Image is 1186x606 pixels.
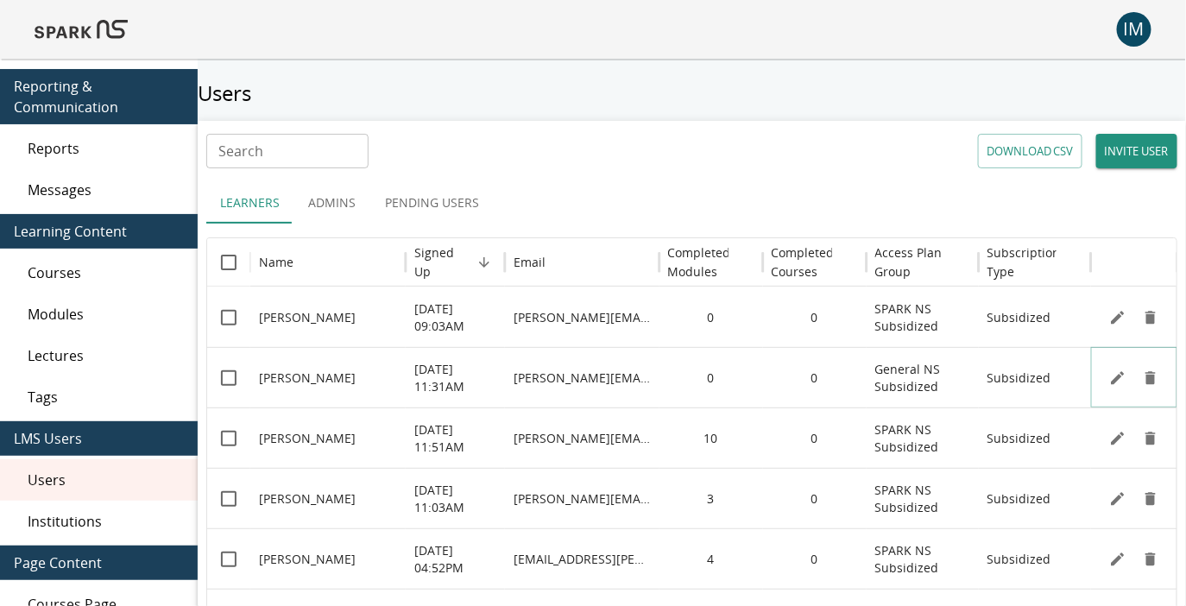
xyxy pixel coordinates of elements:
[659,287,763,347] div: 0
[371,182,493,224] button: Pending Users
[14,552,184,573] span: Page Content
[730,250,754,275] button: Sort
[28,470,184,490] span: Users
[28,387,184,407] span: Tags
[875,243,970,281] h6: Access Plan Group
[875,361,970,395] p: General NS Subsidized
[206,182,293,224] button: Learners
[1138,305,1164,331] button: Delete
[1109,551,1126,568] svg: Edit
[198,79,1186,107] h5: Users
[978,134,1082,168] button: Download CSV
[1105,546,1131,572] button: Edit
[1117,12,1151,47] button: account of current user
[1138,365,1164,391] button: Delete
[875,542,970,577] p: SPARK NS Subsidized
[1109,309,1126,326] svg: Edit
[28,262,184,283] span: Courses
[293,182,371,224] button: Admins
[763,528,867,589] div: 0
[987,309,1051,326] p: Subsidized
[1058,250,1082,275] button: Sort
[1138,546,1164,572] button: Delete
[1105,305,1131,331] button: Edit
[14,76,184,117] span: Reporting & Communication
[987,243,1061,281] h6: Subscription Type
[987,369,1051,387] p: Subsidized
[414,300,496,335] p: [DATE] 09:03AM
[1096,134,1177,168] button: Invite user
[28,304,184,325] span: Modules
[35,9,128,50] img: Logo of SPARK at Stanford
[659,347,763,407] div: 0
[659,407,763,468] div: 10
[1142,430,1159,447] svg: Remove
[1142,369,1159,387] svg: Remove
[414,482,496,516] p: [DATE] 11:03AM
[763,407,867,468] div: 0
[1105,365,1131,391] button: Edit
[295,250,319,275] button: Sort
[987,430,1051,447] p: Subsidized
[987,551,1051,568] p: Subsidized
[875,482,970,516] p: SPARK NS Subsidized
[987,490,1051,508] p: Subsidized
[1105,486,1131,512] button: Edit
[472,250,496,275] button: Sort
[28,345,184,366] span: Lectures
[14,221,184,242] span: Learning Content
[259,254,293,270] div: Name
[875,300,970,335] p: SPARK NS Subsidized
[206,182,1177,224] div: user types
[259,430,356,447] p: [PERSON_NAME]
[1142,490,1159,508] svg: Remove
[875,421,970,456] p: SPARK NS Subsidized
[547,250,571,275] button: Sort
[763,468,867,528] div: 0
[505,287,659,347] div: joseph.buxbaum@mssm.edu
[1138,426,1164,451] button: Delete
[1142,309,1159,326] svg: Remove
[1142,551,1159,568] svg: Remove
[28,511,184,532] span: Institutions
[834,250,858,275] button: Sort
[659,468,763,528] div: 3
[763,287,867,347] div: 0
[1109,369,1126,387] svg: Edit
[1109,490,1126,508] svg: Edit
[505,468,659,528] div: sarkis@caltech.edu
[668,243,731,281] h6: Completed Modules
[28,138,184,159] span: Reports
[259,551,356,568] p: [PERSON_NAME]
[259,490,356,508] p: [PERSON_NAME]
[259,369,356,387] p: [PERSON_NAME]
[659,528,763,589] div: 4
[414,361,496,395] p: [DATE] 11:31AM
[1117,12,1151,47] div: IM
[414,243,470,281] h6: Signed Up
[28,180,184,200] span: Messages
[763,347,867,407] div: 0
[14,428,184,449] span: LMS Users
[514,254,546,270] div: Email
[505,407,659,468] div: d.m.watterson@gmail.com
[259,309,356,326] p: [PERSON_NAME]
[1105,426,1131,451] button: Edit
[1138,486,1164,512] button: Delete
[772,243,835,281] h6: Completed Courses
[505,347,659,407] div: g.m.findlay@dundee.ac.uk
[1109,430,1126,447] svg: Edit
[505,528,659,589] div: achim.klug@cuanschutz.edu
[414,421,496,456] p: [DATE] 11:51AM
[414,542,496,577] p: [DATE] 04:52PM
